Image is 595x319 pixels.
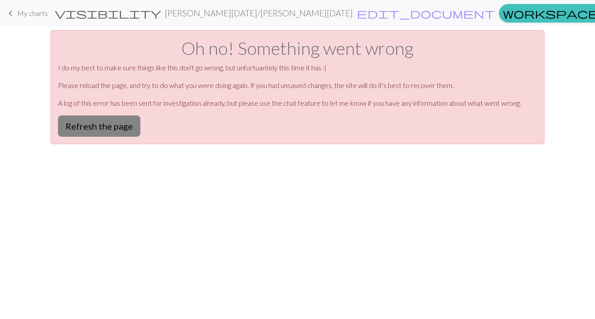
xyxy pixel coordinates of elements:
p: A log of this error has been sent for investigation already, but please use the chat feature to l... [58,98,537,108]
button: Refresh the page [58,115,140,137]
span: keyboard_arrow_left [5,7,16,19]
a: My charts [5,6,48,21]
h2: [PERSON_NAME][DATE] / [PERSON_NAME][DATE] [165,8,353,18]
span: visibility [55,7,161,19]
p: Please reload the page, and try to do what you were doing again. If you had unsaved changes, the ... [58,80,537,91]
span: My charts [17,9,48,17]
span: edit_document [357,7,495,19]
p: I do my best to make sure things like this don't go wrong, but unfortuantely this time it has :( [58,62,537,73]
h1: Oh no! Something went wrong [58,38,537,59]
